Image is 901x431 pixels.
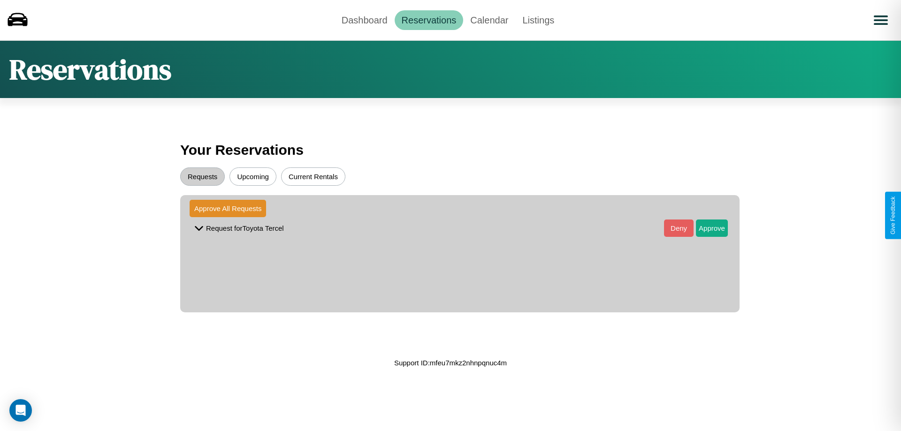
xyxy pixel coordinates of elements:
h1: Reservations [9,50,171,89]
button: Upcoming [229,167,276,186]
a: Calendar [463,10,515,30]
button: Requests [180,167,225,186]
a: Dashboard [335,10,395,30]
button: Approve [696,219,728,237]
a: Listings [515,10,561,30]
button: Deny [664,219,694,237]
p: Support ID: mfeu7mkz2nhnpqnuc4m [394,356,507,369]
a: Reservations [395,10,464,30]
button: Current Rentals [281,167,345,186]
button: Open menu [868,7,894,33]
h3: Your Reservations [180,137,721,163]
button: Approve All Requests [190,200,266,217]
div: Give Feedback [890,197,896,234]
p: Request for Toyota Tercel [206,222,284,234]
div: Open Intercom Messenger [9,399,32,422]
